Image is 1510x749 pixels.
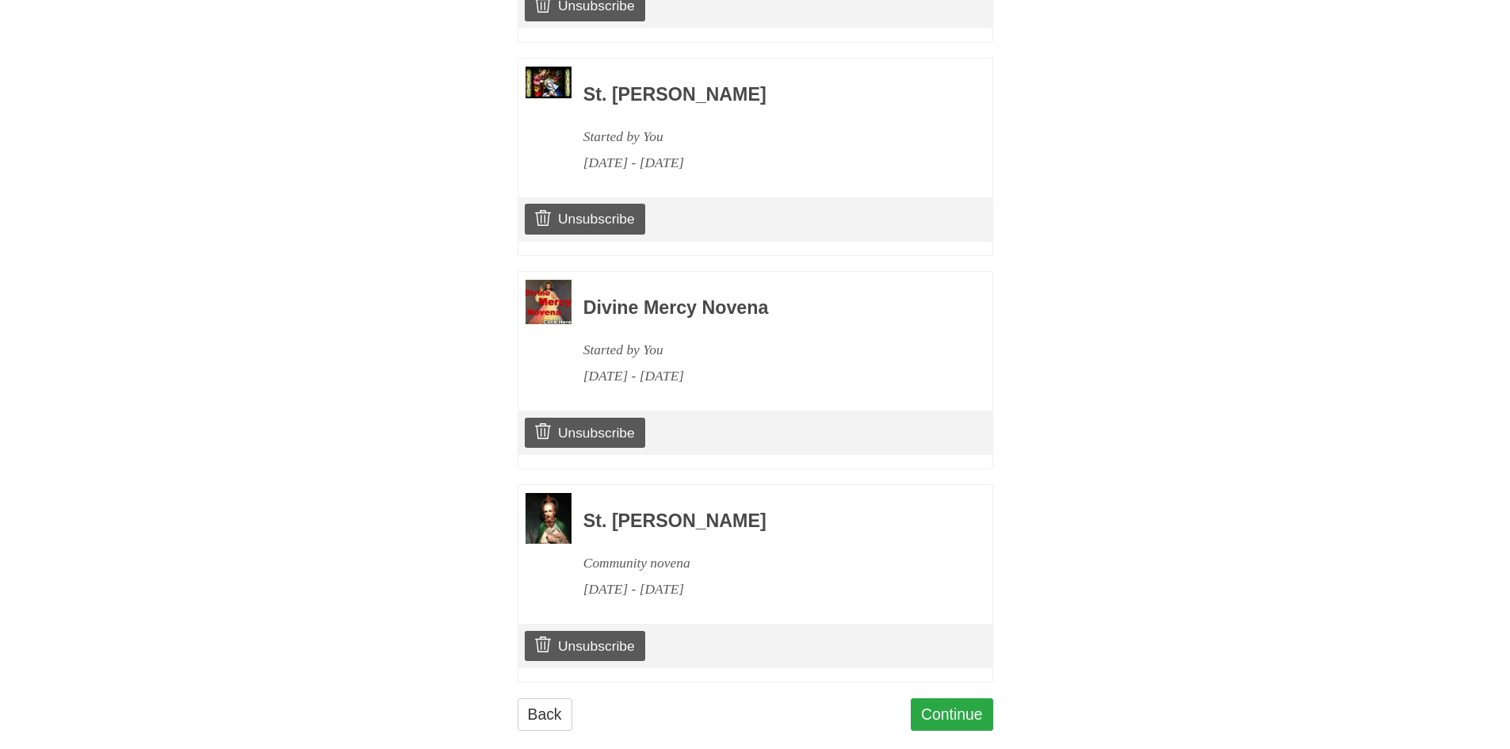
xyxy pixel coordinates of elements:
[583,550,950,576] div: Community novena
[583,363,950,389] div: [DATE] - [DATE]
[583,124,950,150] div: Started by You
[525,631,644,661] a: Unsubscribe
[583,85,950,105] h3: St. [PERSON_NAME]
[583,337,950,363] div: Started by You
[583,511,950,532] h3: St. [PERSON_NAME]
[526,280,572,324] img: Novena image
[583,298,950,319] h3: Divine Mercy Novena
[526,493,572,543] img: Novena image
[518,698,572,731] a: Back
[525,418,644,448] a: Unsubscribe
[911,698,993,731] a: Continue
[583,576,950,602] div: [DATE] - [DATE]
[525,204,644,234] a: Unsubscribe
[583,150,950,176] div: [DATE] - [DATE]
[526,67,572,98] img: Novena image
